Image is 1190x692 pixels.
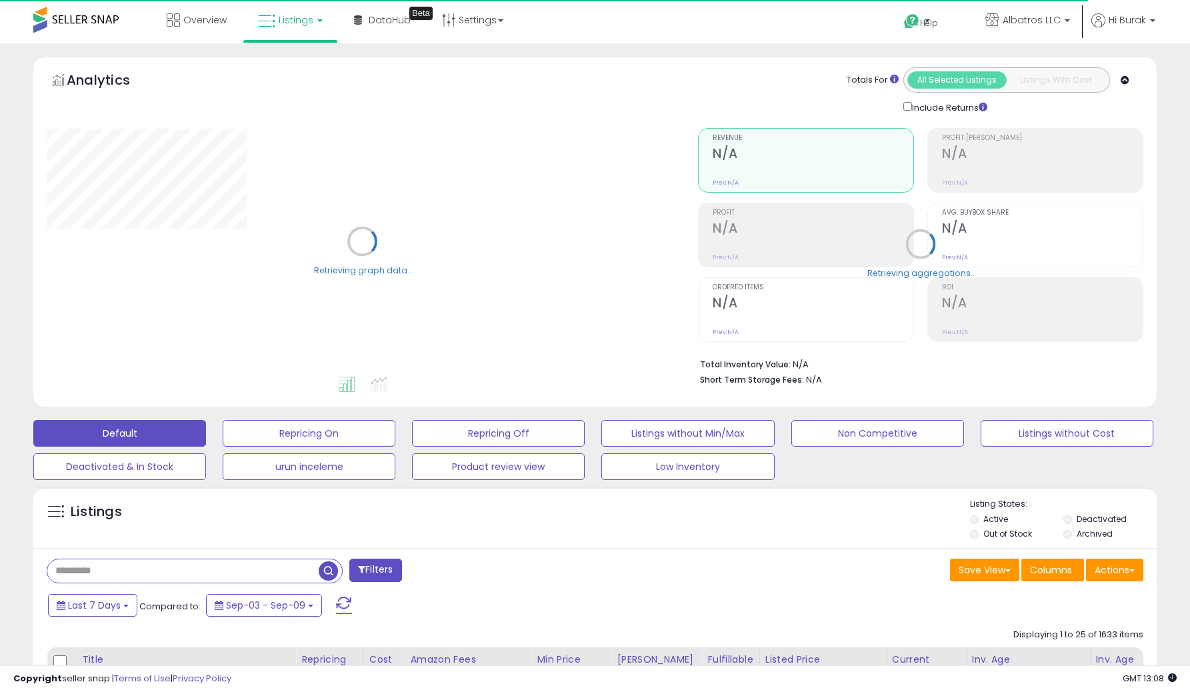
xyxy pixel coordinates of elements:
[791,420,964,447] button: Non Competitive
[892,653,961,681] div: Current Buybox Price
[707,653,753,681] div: Fulfillable Quantity
[907,71,1007,89] button: All Selected Listings
[983,513,1008,525] label: Active
[369,653,399,667] div: Cost
[765,653,881,667] div: Listed Price
[68,599,121,612] span: Last 7 Days
[617,653,696,667] div: [PERSON_NAME]
[301,653,358,667] div: Repricing
[409,7,433,20] div: Tooltip anchor
[983,528,1032,539] label: Out of Stock
[223,453,395,480] button: urun inceleme
[1006,71,1105,89] button: Listings With Cost
[903,13,920,30] i: Get Help
[33,420,206,447] button: Default
[601,453,774,480] button: Low Inventory
[71,503,122,521] h5: Listings
[279,13,313,27] span: Listings
[950,559,1019,581] button: Save View
[972,653,1085,681] div: Inv. Age [DEMOGRAPHIC_DATA]
[1021,559,1084,581] button: Columns
[139,600,201,613] span: Compared to:
[410,653,525,667] div: Amazon Fees
[183,13,227,27] span: Overview
[67,71,156,93] h5: Analytics
[537,653,605,667] div: Min Price
[601,420,774,447] button: Listings without Min/Max
[867,267,975,279] div: Retrieving aggregations..
[893,99,1003,115] div: Include Returns
[1077,528,1113,539] label: Archived
[1013,629,1143,641] div: Displaying 1 to 25 of 1633 items
[114,672,171,685] a: Terms of Use
[206,594,322,617] button: Sep-03 - Sep-09
[1030,563,1072,577] span: Columns
[13,672,62,685] strong: Copyright
[369,13,411,27] span: DataHub
[48,594,137,617] button: Last 7 Days
[82,653,290,667] div: Title
[1086,559,1143,581] button: Actions
[226,599,305,612] span: Sep-03 - Sep-09
[33,453,206,480] button: Deactivated & In Stock
[981,420,1153,447] button: Listings without Cost
[173,672,231,685] a: Privacy Policy
[1091,13,1155,43] a: Hi Burak
[314,264,411,276] div: Retrieving graph data..
[847,74,899,87] div: Totals For
[1003,13,1061,27] span: Albatros LLC
[13,673,231,685] div: seller snap | |
[893,3,964,43] a: Help
[349,559,401,582] button: Filters
[1123,672,1177,685] span: 2025-09-17 13:08 GMT
[412,420,585,447] button: Repricing Off
[920,17,938,29] span: Help
[970,498,1157,511] p: Listing States:
[223,420,395,447] button: Repricing On
[1109,13,1146,27] span: Hi Burak
[1077,513,1127,525] label: Deactivated
[412,453,585,480] button: Product review view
